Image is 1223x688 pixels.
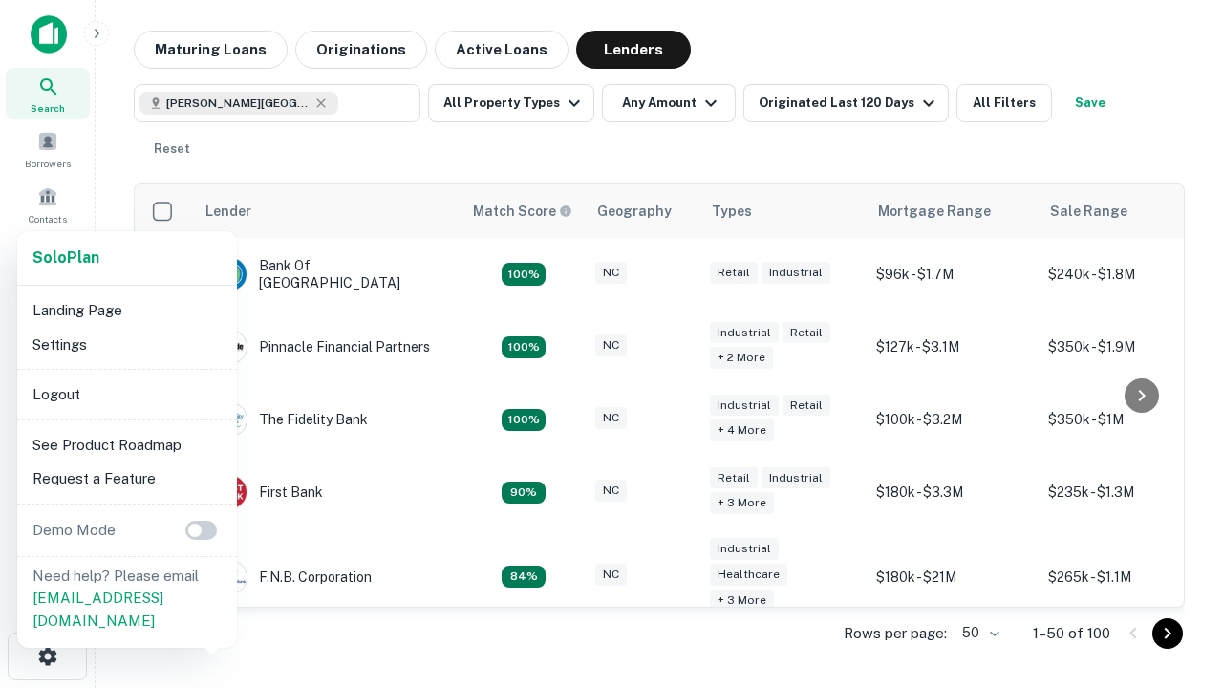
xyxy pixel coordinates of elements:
[25,428,229,462] li: See Product Roadmap
[25,293,229,328] li: Landing Page
[32,565,222,633] p: Need help? Please email
[25,519,123,542] p: Demo Mode
[32,590,163,629] a: [EMAIL_ADDRESS][DOMAIN_NAME]
[25,328,229,362] li: Settings
[25,462,229,496] li: Request a Feature
[1127,535,1223,627] iframe: Chat Widget
[32,248,99,267] strong: Solo Plan
[25,377,229,412] li: Logout
[32,247,99,269] a: SoloPlan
